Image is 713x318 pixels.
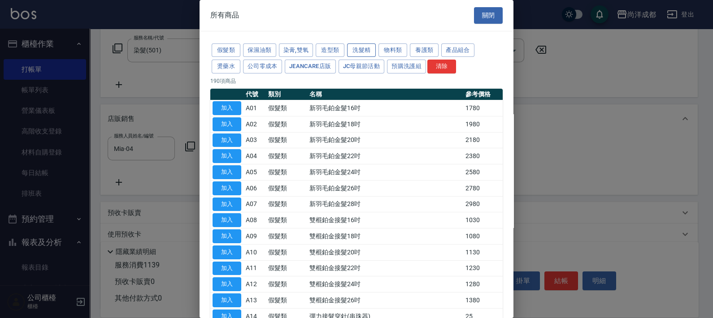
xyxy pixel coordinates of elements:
td: A13 [243,292,266,309]
td: 2980 [463,196,503,212]
button: 燙藥水 [212,60,240,73]
button: 加入 [213,262,241,275]
td: 1980 [463,116,503,132]
td: 1080 [463,228,503,245]
button: 加入 [213,277,241,291]
p: 190 項商品 [210,77,503,85]
td: A12 [243,276,266,292]
td: 假髮類 [266,276,307,292]
button: 假髮類 [212,43,240,57]
button: 加入 [213,293,241,307]
td: 新羽毛鉑金髮18吋 [307,116,463,132]
td: 1380 [463,292,503,309]
td: 新羽毛鉑金髮24吋 [307,164,463,180]
button: 加入 [213,101,241,115]
td: A11 [243,260,266,276]
td: A09 [243,228,266,245]
td: A08 [243,212,266,228]
button: JeanCare店販 [285,60,336,73]
button: JC母親節活動 [339,60,385,73]
td: 1780 [463,100,503,116]
td: A07 [243,196,266,212]
td: 假髮類 [266,100,307,116]
td: 假髮類 [266,244,307,260]
td: 新羽毛鉑金髮20吋 [307,132,463,148]
td: 2780 [463,180,503,196]
td: A05 [243,164,266,180]
button: 加入 [213,149,241,163]
span: 所有商品 [210,11,239,20]
th: 名稱 [307,89,463,100]
td: 假髮類 [266,180,307,196]
button: 預購洗護組 [387,60,426,73]
td: A06 [243,180,266,196]
button: 養護類 [410,43,439,57]
td: 新羽毛鉑金髮28吋 [307,196,463,212]
button: 造型類 [316,43,344,57]
td: 1280 [463,276,503,292]
button: 公司零成本 [243,60,282,73]
td: A10 [243,244,266,260]
button: 加入 [213,181,241,195]
td: A02 [243,116,266,132]
th: 代號 [243,89,266,100]
button: 物料類 [378,43,407,57]
td: 雙棍鉑金接髮24吋 [307,276,463,292]
th: 類別 [266,89,307,100]
td: 假髮類 [266,212,307,228]
td: 雙棍鉑金接髮22吋 [307,260,463,276]
button: 洗髮精 [347,43,376,57]
td: 新羽毛鉑金髮22吋 [307,148,463,164]
td: 雙棍鉑金接髮18吋 [307,228,463,245]
td: 2180 [463,132,503,148]
td: 假髮類 [266,196,307,212]
td: 假髮類 [266,148,307,164]
td: 1230 [463,260,503,276]
button: 加入 [213,213,241,227]
button: 加入 [213,165,241,179]
td: A01 [243,100,266,116]
td: 假髮類 [266,260,307,276]
td: 新羽毛鉑金髮16吋 [307,100,463,116]
td: 新羽毛鉑金髮26吋 [307,180,463,196]
td: 假髮類 [266,132,307,148]
td: 假髮類 [266,164,307,180]
td: 雙棍鉑金接髮16吋 [307,212,463,228]
td: 假髮類 [266,228,307,245]
td: A03 [243,132,266,148]
button: 產品組合 [441,43,474,57]
button: 加入 [213,133,241,147]
td: 1030 [463,212,503,228]
button: 加入 [213,245,241,259]
button: 加入 [213,117,241,131]
td: 雙棍鉑金接髮20吋 [307,244,463,260]
td: A04 [243,148,266,164]
td: 假髮類 [266,116,307,132]
button: 清除 [427,60,456,73]
button: 關閉 [474,7,503,24]
th: 參考價格 [463,89,503,100]
button: 保濕油類 [243,43,276,57]
td: 雙棍鉑金接髮26吋 [307,292,463,309]
td: 2580 [463,164,503,180]
button: 染膏,雙氧 [279,43,313,57]
td: 假髮類 [266,292,307,309]
td: 1130 [463,244,503,260]
button: 加入 [213,229,241,243]
td: 2380 [463,148,503,164]
button: 加入 [213,198,241,211]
